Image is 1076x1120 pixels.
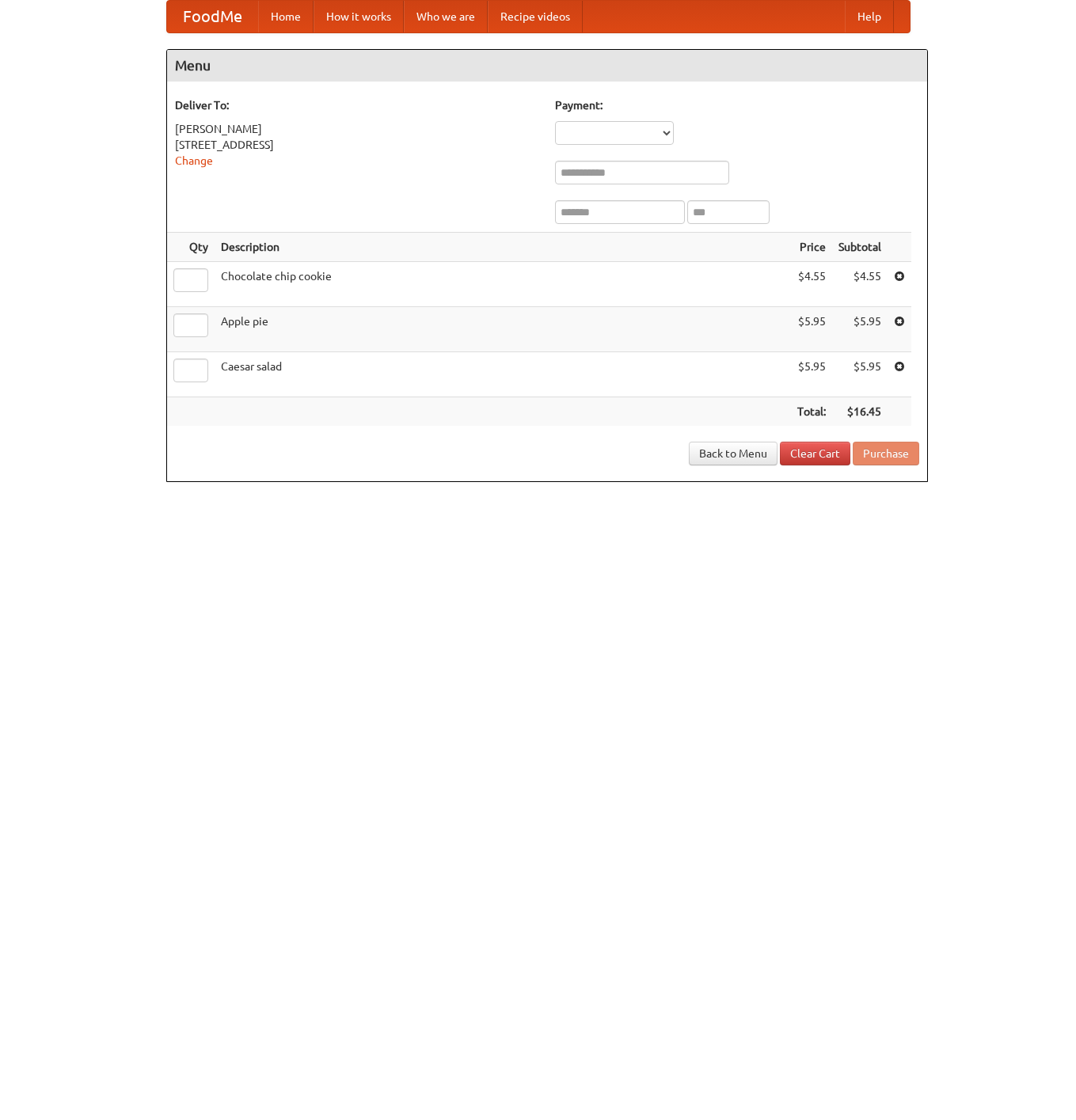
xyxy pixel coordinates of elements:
[832,307,888,352] td: $5.95
[215,307,791,352] td: Apple pie
[791,262,832,307] td: $4.55
[175,137,539,153] div: [STREET_ADDRESS]
[791,352,832,397] td: $5.95
[175,121,539,137] div: [PERSON_NAME]
[832,233,888,262] th: Subtotal
[832,262,888,307] td: $4.55
[167,233,215,262] th: Qty
[791,307,832,352] td: $5.95
[404,1,488,32] a: Who we are
[175,97,539,113] h5: Deliver To:
[845,1,894,32] a: Help
[832,397,888,427] th: $16.45
[780,442,850,465] a: Clear Cart
[215,262,791,307] td: Chocolate chip cookie
[488,1,583,32] a: Recipe videos
[791,233,832,262] th: Price
[215,233,791,262] th: Description
[555,97,919,113] h5: Payment:
[215,352,791,397] td: Caesar salad
[853,442,919,465] button: Purchase
[167,1,258,32] a: FoodMe
[791,397,832,427] th: Total:
[258,1,314,32] a: Home
[832,352,888,397] td: $5.95
[175,154,213,167] a: Change
[314,1,404,32] a: How it works
[167,50,927,82] h4: Menu
[689,442,778,465] a: Back to Menu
